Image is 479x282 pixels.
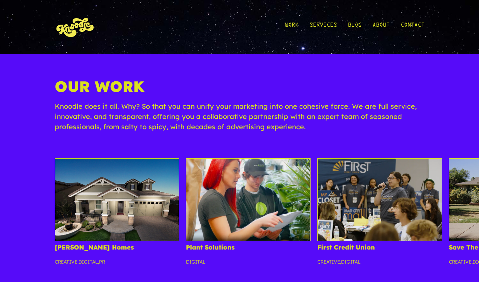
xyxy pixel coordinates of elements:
p: Knoodle does it all. Why? So that you can unify your marketing into one cohesive force. We are fu... [55,101,425,139]
a: [PERSON_NAME] Homes [55,243,134,251]
a: Digital [341,259,361,265]
a: PR [99,259,105,265]
a: Plant Solutions [186,243,235,251]
p: , , [55,258,179,271]
a: Contact [401,11,425,43]
p: , [317,258,442,271]
a: First Credit Union [317,243,375,251]
a: About [373,11,390,43]
a: Blog [348,11,362,43]
a: Creative [449,259,471,265]
h1: Our Work [55,78,425,101]
a: Creative [55,259,77,265]
a: Services [310,11,337,43]
a: Digital [186,259,205,265]
a: Digital [78,259,98,265]
img: KnoLogo(yellow) [55,11,96,43]
a: Creative [317,259,340,265]
a: Work [285,11,299,43]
